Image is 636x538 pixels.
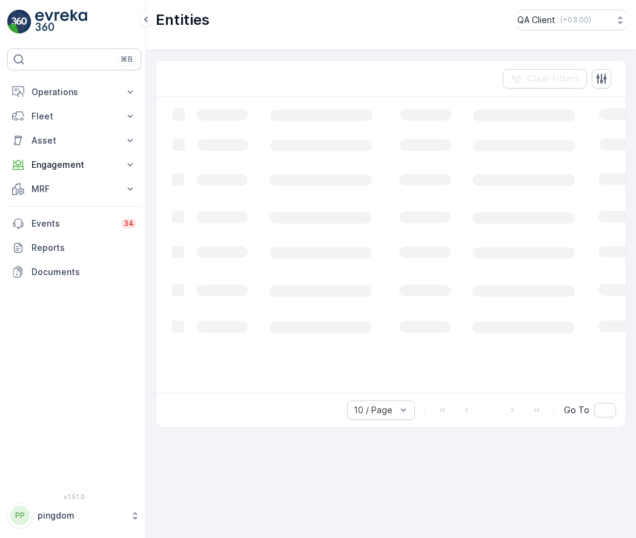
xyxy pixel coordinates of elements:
[31,159,117,171] p: Engagement
[7,153,141,177] button: Engagement
[7,260,141,284] a: Documents
[35,10,87,34] img: logo_light-DOdMpM7g.png
[517,14,555,26] p: QA Client
[7,10,31,34] img: logo
[31,266,136,278] p: Documents
[31,134,117,147] p: Asset
[7,177,141,201] button: MRF
[7,493,141,500] span: v 1.51.0
[124,219,134,228] p: 34
[517,10,626,30] button: QA Client(+03:00)
[7,503,141,528] button: PPpingdom
[7,236,141,260] a: Reports
[7,80,141,104] button: Operations
[31,218,114,230] p: Events
[560,15,591,25] p: ( +03:00 )
[156,10,210,30] p: Entities
[31,242,136,254] p: Reports
[10,506,30,525] div: PP
[7,128,141,153] button: Asset
[121,55,133,64] p: ⌘B
[7,104,141,128] button: Fleet
[31,110,117,122] p: Fleet
[31,86,117,98] p: Operations
[31,183,117,195] p: MRF
[527,73,580,85] p: Clear Filters
[38,510,124,522] p: pingdom
[564,404,589,416] span: Go To
[7,211,141,236] a: Events34
[503,69,587,88] button: Clear Filters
